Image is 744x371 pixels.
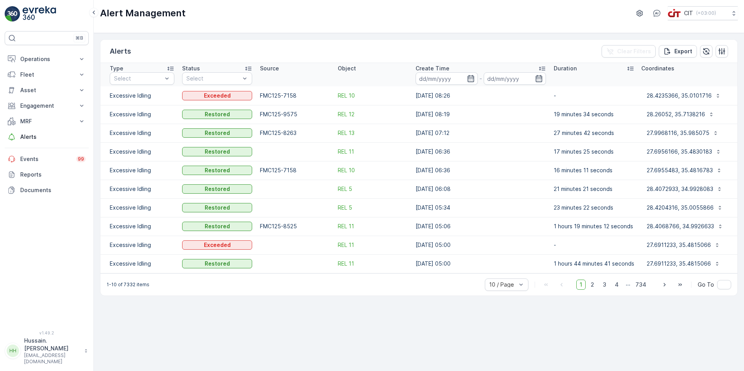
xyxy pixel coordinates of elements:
[20,117,73,125] p: MRF
[550,105,638,124] td: 19 minutes 34 seconds
[684,9,693,17] p: CIT
[412,236,550,254] td: [DATE] 05:00
[647,92,712,100] p: 28.4235366, 35.0101716
[23,6,56,22] img: logo_light-DOdMpM7g.png
[100,161,178,180] td: Excessive Idling
[416,65,449,72] p: Create Time
[5,331,89,335] span: v 1.49.2
[338,204,352,212] a: REL 5
[338,185,352,193] span: REL 5
[479,74,482,83] p: -
[5,337,89,365] button: HHHussain.[PERSON_NAME][EMAIL_ADDRESS][DOMAIN_NAME]
[412,105,550,124] td: [DATE] 08:19
[100,254,178,273] td: Excessive Idling
[100,86,178,105] td: Excessive Idling
[75,35,83,41] p: ⌘B
[20,133,86,141] p: Alerts
[5,182,89,198] a: Documents
[642,164,727,177] button: 27.6955483, 35.4816783
[5,129,89,145] a: Alerts
[260,65,279,72] p: Source
[617,47,651,55] p: Clear Filters
[416,72,478,85] input: dd/mm/yyyy
[599,280,610,290] span: 3
[626,280,630,290] p: ...
[642,108,719,121] button: 28.26052, 35.7138216
[647,204,714,212] p: 28.4204316, 35.0055866
[642,127,723,139] button: 27.9968116, 35.985075
[668,9,681,17] img: cit-logo_pOk6rL0.png
[642,220,728,233] button: 28.4068766, 34.9926633
[674,47,692,55] p: Export
[642,257,725,270] button: 27.6911233, 35.4815066
[182,147,252,156] button: Restored
[24,337,80,352] p: Hussain.[PERSON_NAME]
[256,86,334,105] td: FMC125-7158
[554,65,577,72] p: Duration
[550,198,638,217] td: 23 minutes 22 seconds
[550,180,638,198] td: 21 minutes 21 seconds
[100,142,178,161] td: Excessive Idling
[338,222,354,230] a: REL 11
[114,75,162,82] p: Select
[205,129,230,137] p: Restored
[182,259,252,268] button: Restored
[256,217,334,236] td: FMC125-8525
[642,145,726,158] button: 27.6956166, 35.4830183
[576,280,586,290] span: 1
[647,166,713,174] p: 27.6955483, 35.4816783
[256,161,334,180] td: FMC125-7158
[412,198,550,217] td: [DATE] 05:34
[642,89,726,102] button: 28.4235366, 35.0101716
[182,184,252,194] button: Restored
[647,185,713,193] p: 28.4072933, 34.9928083
[550,86,638,105] td: -
[484,72,546,85] input: dd/mm/yyyy
[698,281,714,289] span: Go To
[659,45,697,58] button: Export
[338,65,356,72] p: Object
[338,166,355,174] a: REL 10
[20,186,86,194] p: Documents
[338,148,354,156] a: REL 11
[100,180,178,198] td: Excessive Idling
[611,280,622,290] span: 4
[204,241,231,249] p: Exceeded
[412,124,550,142] td: [DATE] 07:12
[647,148,712,156] p: 27.6956166, 35.4830183
[338,110,354,118] a: REL 12
[100,124,178,142] td: Excessive Idling
[412,254,550,273] td: [DATE] 05:00
[647,260,711,268] p: 27.6911233, 35.4815066
[5,98,89,114] button: Engagement
[20,55,73,63] p: Operations
[550,236,638,254] td: -
[647,222,714,230] p: 28.4068766, 34.9926633
[205,185,230,193] p: Restored
[5,82,89,98] button: Asset
[412,180,550,198] td: [DATE] 06:08
[182,128,252,138] button: Restored
[100,198,178,217] td: Excessive Idling
[256,124,334,142] td: FMC125-8263
[642,201,728,214] button: 28.4204316, 35.0055866
[338,260,354,268] span: REL 11
[24,352,80,365] p: [EMAIL_ADDRESS][DOMAIN_NAME]
[412,142,550,161] td: [DATE] 06:36
[205,110,230,118] p: Restored
[5,6,20,22] img: logo
[78,156,84,162] p: 99
[205,148,230,156] p: Restored
[412,86,550,105] td: [DATE] 08:26
[182,240,252,250] button: Exceeded
[550,124,638,142] td: 27 minutes 42 seconds
[338,92,355,100] a: REL 10
[100,236,178,254] td: Excessive Idling
[647,110,705,118] p: 28.26052, 35.7138216
[647,241,711,249] p: 27.6911233, 35.4815066
[550,161,638,180] td: 16 minutes 11 seconds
